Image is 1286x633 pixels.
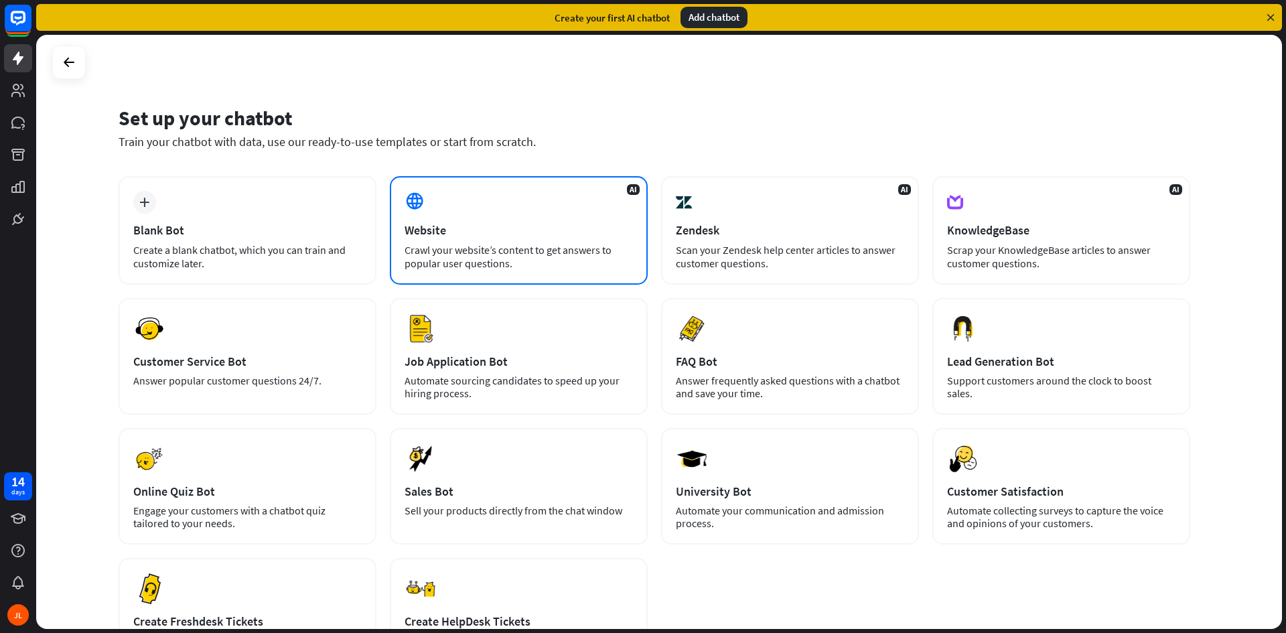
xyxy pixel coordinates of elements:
[676,243,904,270] div: Scan your Zendesk help center articles to answer customer questions.
[119,134,1190,149] div: Train your chatbot with data, use our ready-to-use templates or start from scratch.
[119,105,1190,131] div: Set up your chatbot
[405,354,633,369] div: Job Application Bot
[947,222,1175,238] div: KnowledgeBase
[627,184,640,195] span: AI
[947,374,1175,400] div: Support customers around the clock to boost sales.
[676,354,904,369] div: FAQ Bot
[133,243,362,270] div: Create a blank chatbot, which you can train and customize later.
[405,504,633,517] div: Sell your products directly from the chat window
[133,374,362,387] div: Answer popular customer questions 24/7.
[133,354,362,369] div: Customer Service Bot
[898,184,911,195] span: AI
[133,614,362,629] div: Create Freshdesk Tickets
[947,504,1175,530] div: Automate collecting surveys to capture the voice and opinions of your customers.
[676,484,904,499] div: University Bot
[133,484,362,499] div: Online Quiz Bot
[405,222,633,238] div: Website
[555,11,670,24] div: Create your first AI chatbot
[11,476,25,488] div: 14
[405,374,633,400] div: Automate sourcing candidates to speed up your hiring process.
[7,604,29,626] div: JL
[133,504,362,530] div: Engage your customers with a chatbot quiz tailored to your needs.
[947,354,1175,369] div: Lead Generation Bot
[405,614,633,629] div: Create HelpDesk Tickets
[676,374,904,400] div: Answer frequently asked questions with a chatbot and save your time.
[405,484,633,499] div: Sales Bot
[1169,184,1182,195] span: AI
[681,7,747,28] div: Add chatbot
[133,222,362,238] div: Blank Bot
[11,5,51,46] button: Open LiveChat chat widget
[676,504,904,530] div: Automate your communication and admission process.
[405,243,633,270] div: Crawl your website’s content to get answers to popular user questions.
[676,222,904,238] div: Zendesk
[4,472,32,500] a: 14 days
[139,198,149,207] i: plus
[947,484,1175,499] div: Customer Satisfaction
[11,488,25,497] div: days
[947,243,1175,270] div: Scrap your KnowledgeBase articles to answer customer questions.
